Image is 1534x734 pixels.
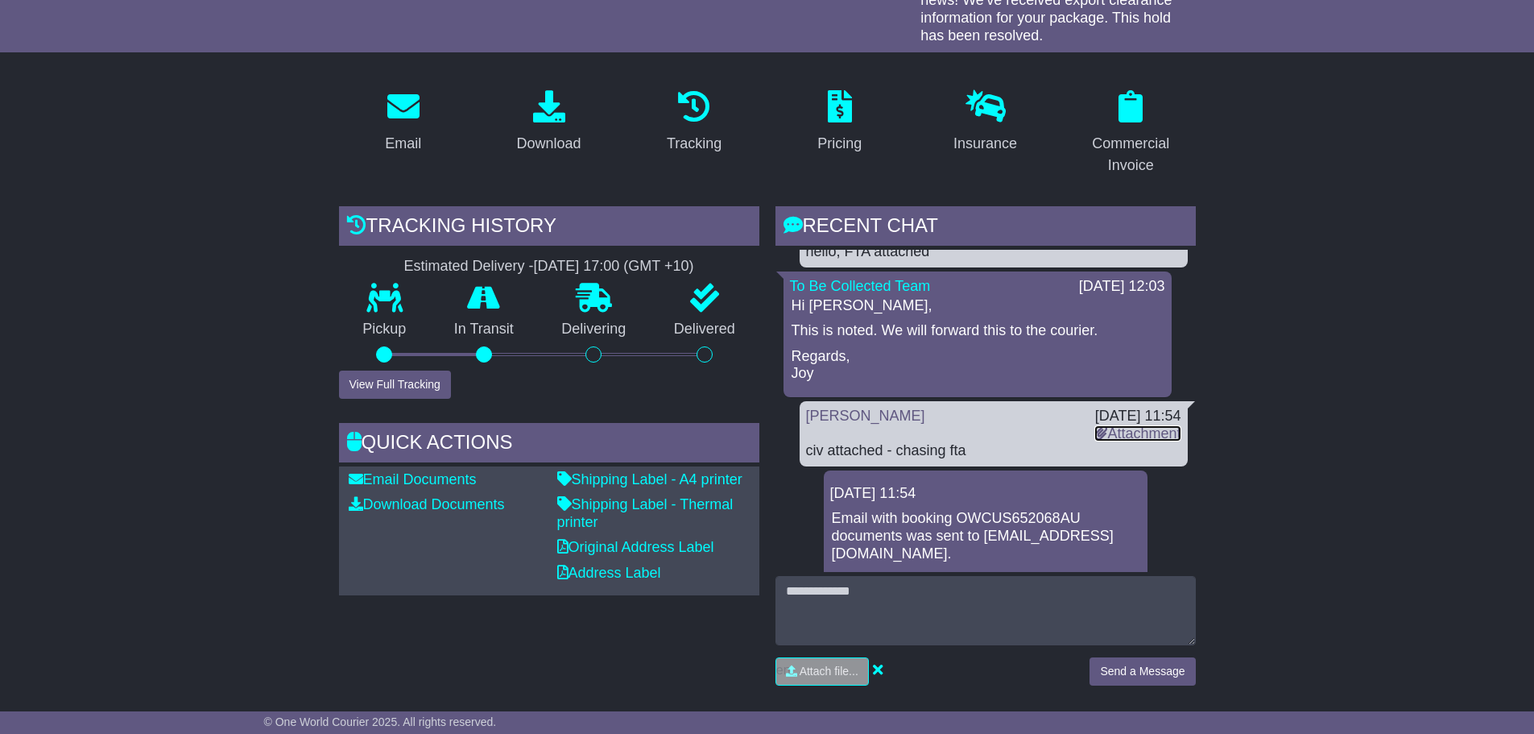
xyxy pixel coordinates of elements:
[349,471,477,487] a: Email Documents
[557,539,714,555] a: Original Address Label
[1094,408,1180,425] div: [DATE] 11:54
[538,321,651,338] p: Delivering
[430,321,538,338] p: In Transit
[806,243,1181,261] div: hello, FTA attached
[792,322,1164,340] p: This is noted. We will forward this to the courier.
[667,133,722,155] div: Tracking
[374,85,432,160] a: Email
[506,85,591,160] a: Download
[943,85,1027,160] a: Insurance
[264,715,497,728] span: © One World Courier 2025. All rights reserved.
[339,258,759,276] div: Estimated Delivery -
[1010,570,1039,587] a: here
[1094,425,1180,442] a: Attachment
[953,133,1017,155] div: Insurance
[339,371,451,399] button: View Full Tracking
[349,496,505,512] a: Download Documents
[557,565,661,581] a: Address Label
[1077,133,1185,176] div: Commercial Invoice
[830,485,1141,503] div: [DATE] 11:54
[339,423,759,467] div: Quick Actions
[516,133,581,155] div: Download
[650,321,759,338] p: Delivered
[775,206,1196,250] div: RECENT CHAT
[806,442,1181,460] div: civ attached - chasing fta
[385,133,421,155] div: Email
[1066,85,1196,182] a: Commercial Invoice
[832,570,1139,588] p: More details about booking: .
[832,510,1139,562] p: Email with booking OWCUS652068AU documents was sent to [EMAIL_ADDRESS][DOMAIN_NAME].
[1079,278,1165,296] div: [DATE] 12:03
[534,258,694,276] div: [DATE] 17:00 (GMT +10)
[1090,657,1195,686] button: Send a Message
[790,278,931,294] a: To Be Collected Team
[806,408,925,424] a: [PERSON_NAME]
[792,348,1164,383] p: Regards, Joy
[817,133,862,155] div: Pricing
[557,496,734,530] a: Shipping Label - Thermal printer
[807,85,872,160] a: Pricing
[792,297,1164,315] p: Hi [PERSON_NAME],
[557,471,742,487] a: Shipping Label - A4 printer
[339,206,759,250] div: Tracking history
[339,321,431,338] p: Pickup
[656,85,732,160] a: Tracking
